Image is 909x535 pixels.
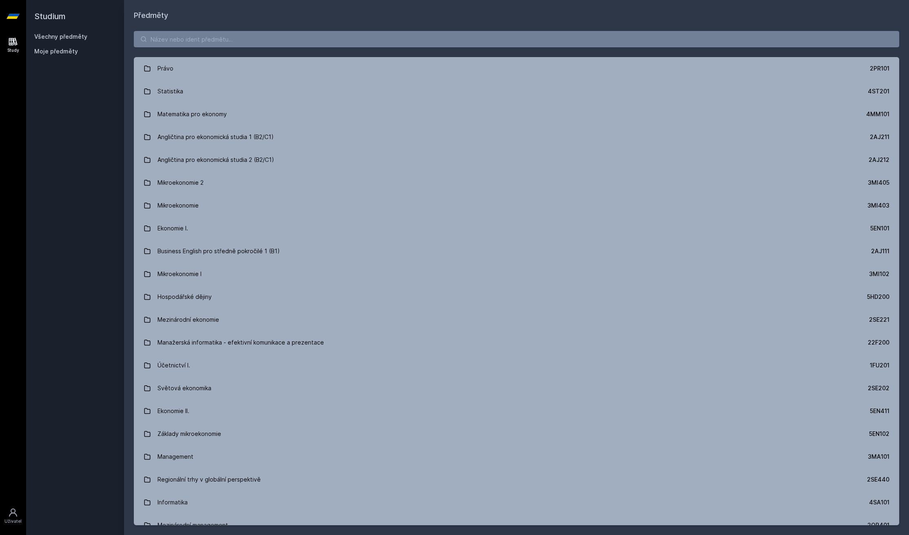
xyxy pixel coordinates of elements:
div: 4SA101 [869,498,889,506]
div: Informatika [157,494,188,511]
a: Informatika 4SA101 [134,491,899,514]
div: 3MI102 [869,270,889,278]
div: 3MI405 [868,179,889,187]
a: Účetnictví I. 1FU201 [134,354,899,377]
div: Světová ekonomika [157,380,211,396]
div: Matematika pro ekonomy [157,106,227,122]
span: Moje předměty [34,47,78,55]
div: Mikroekonomie [157,197,199,214]
div: 2SE202 [868,384,889,392]
a: Regionální trhy v globální perspektivě 2SE440 [134,468,899,491]
div: Uživatel [4,518,22,524]
div: 3MA101 [868,453,889,461]
h1: Předměty [134,10,899,21]
a: Angličtina pro ekonomická studia 1 (B2/C1) 2AJ211 [134,126,899,148]
div: Mezinárodní management [157,517,228,533]
div: Základy mikroekonomie [157,426,221,442]
div: Study [7,47,19,53]
div: 5EN411 [870,407,889,415]
a: Mezinárodní ekonomie 2SE221 [134,308,899,331]
div: 22F200 [868,338,889,347]
div: Regionální trhy v globální perspektivě [157,471,261,488]
div: Mikroekonomie 2 [157,175,204,191]
div: 2SE221 [869,316,889,324]
div: 2SE440 [867,475,889,484]
div: Angličtina pro ekonomická studia 2 (B2/C1) [157,152,274,168]
div: Management [157,449,193,465]
div: Manažerská informatika - efektivní komunikace a prezentace [157,334,324,351]
a: Uživatel [2,504,24,528]
div: 1FU201 [870,361,889,369]
a: Světová ekonomika 2SE202 [134,377,899,400]
div: Business English pro středně pokročilé 1 (B1) [157,243,280,259]
div: Právo [157,60,173,77]
a: Mikroekonomie 3MI403 [134,194,899,217]
div: 2AJ211 [870,133,889,141]
div: 2PR101 [870,64,889,73]
a: Angličtina pro ekonomická studia 2 (B2/C1) 2AJ212 [134,148,899,171]
div: 5HD200 [867,293,889,301]
div: Hospodářské dějiny [157,289,212,305]
div: Angličtina pro ekonomická studia 1 (B2/C1) [157,129,274,145]
a: Matematika pro ekonomy 4MM101 [134,103,899,126]
div: 4ST201 [868,87,889,95]
div: 4MM101 [866,110,889,118]
a: Mikroekonomie I 3MI102 [134,263,899,285]
a: Statistika 4ST201 [134,80,899,103]
a: Hospodářské dějiny 5HD200 [134,285,899,308]
div: 2AJ111 [871,247,889,255]
div: 2OP401 [867,521,889,529]
div: Ekonomie I. [157,220,188,237]
div: Účetnictví I. [157,357,190,374]
a: Základy mikroekonomie 5EN102 [134,422,899,445]
a: Management 3MA101 [134,445,899,468]
input: Název nebo ident předmětu… [134,31,899,47]
div: 2AJ212 [869,156,889,164]
div: Mezinárodní ekonomie [157,312,219,328]
a: Ekonomie I. 5EN101 [134,217,899,240]
div: Statistika [157,83,183,99]
div: 5EN102 [869,430,889,438]
a: Ekonomie II. 5EN411 [134,400,899,422]
a: Mikroekonomie 2 3MI405 [134,171,899,194]
a: Všechny předměty [34,33,87,40]
a: Manažerská informatika - efektivní komunikace a prezentace 22F200 [134,331,899,354]
div: Mikroekonomie I [157,266,202,282]
a: Study [2,33,24,57]
div: 5EN101 [870,224,889,232]
a: Business English pro středně pokročilé 1 (B1) 2AJ111 [134,240,899,263]
a: Právo 2PR101 [134,57,899,80]
div: Ekonomie II. [157,403,189,419]
div: 3MI403 [867,201,889,210]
